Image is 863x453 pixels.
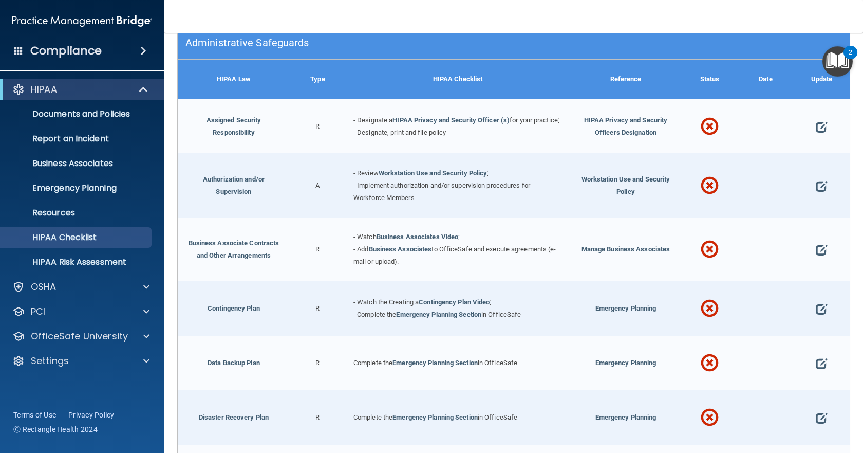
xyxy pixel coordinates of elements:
[189,239,279,259] a: Business Associate Contracts and Other Arrangements
[369,245,432,253] a: Business Associates
[12,83,149,96] a: HIPAA
[353,116,392,124] span: - Designate a
[290,60,346,99] div: Type
[822,46,853,77] button: Open Resource Center, 2 new notifications
[396,311,481,318] a: Emergency Planning Section
[203,175,265,195] a: Authorization and/or Supervision
[595,413,656,421] span: Emergency Planning
[290,153,346,217] div: A
[353,169,379,177] span: - Review
[31,305,45,318] p: PCI
[68,410,115,420] a: Privacy Policy
[595,304,656,312] span: Emergency Planning
[682,60,738,99] div: Status
[738,60,794,99] div: Date
[353,359,392,367] span: Complete the
[487,169,489,177] span: ;
[581,245,670,253] span: Manage Business Associates
[478,413,517,421] span: in OfficeSafe
[353,245,369,253] span: - Add
[490,298,491,306] span: ;
[584,116,668,136] span: HIPAA Privacy and Security Officers Designation
[353,245,556,265] span: to OfficeSafe and execute agreements (e-mail or upload).
[290,281,346,336] div: R
[31,355,69,367] p: Settings
[7,134,147,144] p: Report an Incident
[353,233,377,241] span: - Watch
[419,298,490,306] a: Contingency Plan Video
[208,359,260,367] a: Data Backup Plan
[794,60,850,99] div: Update
[290,336,346,390] div: R
[31,330,128,342] p: OfficeSafe University
[7,158,147,169] p: Business Associates
[7,183,147,193] p: Emergency Planning
[570,60,682,99] div: Reference
[290,99,346,154] div: R
[392,413,478,421] a: Emergency Planning Section
[12,305,149,318] a: PCI
[12,281,149,293] a: OSHA
[207,116,261,136] a: Assigned Security Responsibility
[458,233,460,241] span: ;
[31,83,57,96] p: HIPAA
[13,424,98,434] span: Ⓒ Rectangle Health 2024
[178,60,290,99] div: HIPAA Law
[12,355,149,367] a: Settings
[353,413,392,421] span: Complete the
[7,232,147,243] p: HIPAA Checklist
[392,359,478,367] a: Emergency Planning Section
[290,390,346,445] div: R
[346,60,570,99] div: HIPAA Checklist
[510,116,559,124] span: for your practice;
[185,37,674,48] h5: Administrative Safeguards
[13,410,56,420] a: Terms of Use
[353,182,530,202] span: - Implement authorization and/or supervision procedures for Workforce Members
[478,359,517,367] span: in OfficeSafe
[595,359,656,367] span: Emergency Planning
[379,169,487,177] a: Workstation Use and Security Policy
[208,304,260,312] a: Contingency Plan
[353,129,446,136] span: - Designate, print and file policy
[12,330,149,342] a: OfficeSafe University
[581,175,670,195] span: Workstation Use and Security Policy
[849,52,852,66] div: 2
[7,208,147,218] p: Resources
[392,116,510,124] a: HIPAA Privacy and Security Officer (s)
[290,218,346,281] div: R
[30,44,102,58] h4: Compliance
[7,257,147,267] p: HIPAA Risk Assessment
[377,233,459,241] a: Business Associates Video
[7,109,147,119] p: Documents and Policies
[353,298,419,306] span: - Watch the Creating a
[199,413,269,421] a: Disaster Recovery Plan
[12,11,152,31] img: PMB logo
[31,281,57,293] p: OSHA
[481,311,521,318] span: in OfficeSafe
[353,311,396,318] span: - Complete the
